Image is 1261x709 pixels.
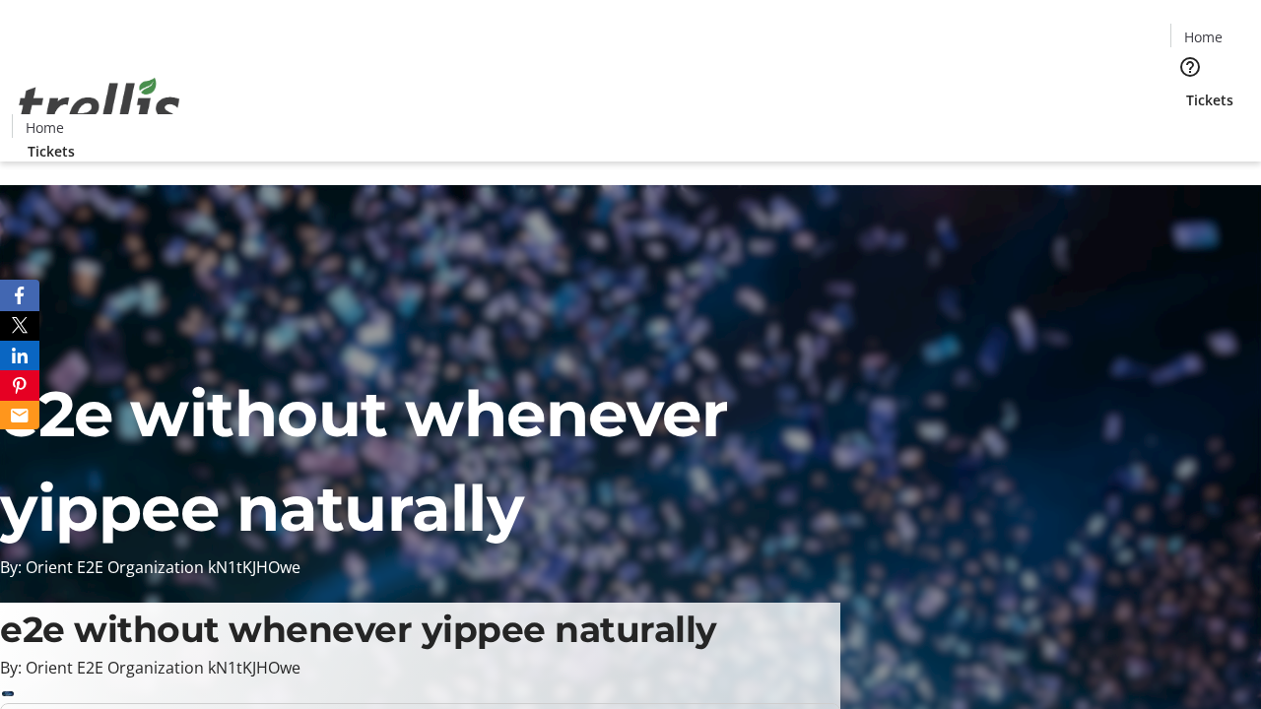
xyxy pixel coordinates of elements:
[1170,90,1249,110] a: Tickets
[1186,90,1233,110] span: Tickets
[1170,47,1210,87] button: Help
[28,141,75,161] span: Tickets
[1170,110,1210,150] button: Cart
[12,141,91,161] a: Tickets
[1184,27,1223,47] span: Home
[1171,27,1234,47] a: Home
[12,56,187,155] img: Orient E2E Organization kN1tKJHOwe's Logo
[13,117,76,138] a: Home
[26,117,64,138] span: Home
